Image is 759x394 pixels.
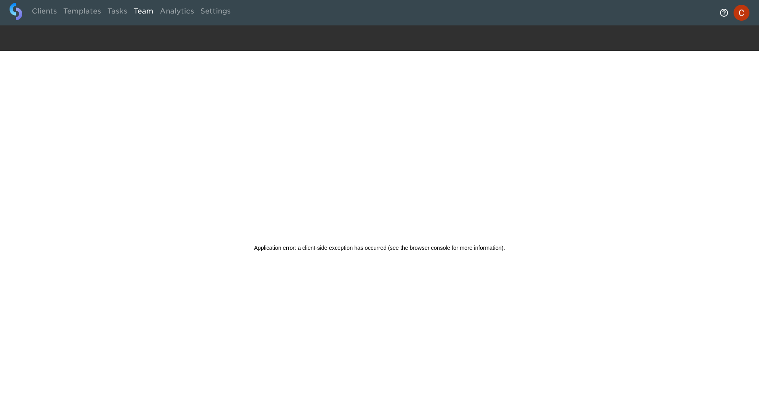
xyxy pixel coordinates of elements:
button: notifications [714,3,734,22]
h2: Application error: a client-side exception has occurred (see the browser console for more informa... [254,238,505,258]
a: Templates [60,3,104,22]
a: Tasks [104,3,130,22]
a: Team [130,3,157,22]
a: Settings [197,3,234,22]
img: logo [10,3,22,20]
a: Analytics [157,3,197,22]
img: Profile [734,5,749,21]
a: Clients [29,3,60,22]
